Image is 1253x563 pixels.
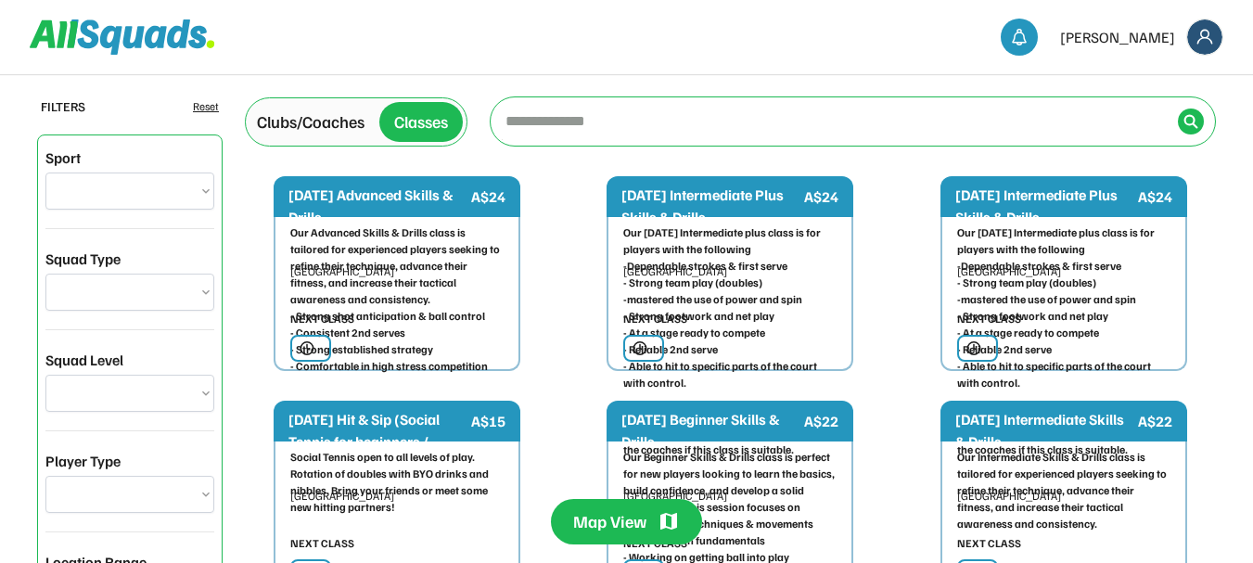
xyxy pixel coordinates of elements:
div: Social Tennis open to all levels of play. Rotation of doubles with BYO drinks and nibbles. Bring ... [290,449,504,516]
img: Icon%20%2838%29.svg [1183,114,1198,129]
div: A$22 [1138,410,1172,432]
img: clock.svg [300,340,314,356]
div: A$24 [804,186,838,208]
img: bell-03%20%281%29.svg [1010,28,1029,46]
div: [DATE] Intermediate Plus Skills & Drills [621,184,800,228]
div: Player Type [45,450,121,472]
div: [GEOGRAPHIC_DATA] [623,488,837,505]
div: NEXT CLASS [623,311,687,327]
div: Our Intermediate Skills & Drills class is tailored for experienced players seeking to refine thei... [957,449,1170,532]
div: Map View [573,510,646,533]
div: [DATE] Hit & Sip (Social Tennis for beginners / Intermediate) [288,408,467,475]
div: [DATE] Advanced Skills & Drills [288,184,467,228]
div: [GEOGRAPHIC_DATA] [623,263,837,280]
div: [DATE] Beginner Skills & Drills [621,408,800,453]
div: NEXT CLASS [957,311,1021,327]
img: clock.svg [633,340,647,356]
div: [DATE] Intermediate Skills & Drills [955,408,1134,453]
div: [DATE] Intermediate Plus Skills & Drills [955,184,1134,228]
img: clock.svg [966,340,981,356]
div: [PERSON_NAME] [1060,26,1175,48]
img: Frame%2018.svg [1187,19,1222,55]
div: A$15 [471,410,505,432]
div: NEXT CLASS [290,311,354,327]
div: A$24 [1138,186,1172,208]
div: A$24 [471,186,505,208]
div: Our Advanced Skills & Drills class is tailored for experienced players seeking to refine their te... [290,224,504,375]
div: [GEOGRAPHIC_DATA] [957,488,1170,505]
div: Classes [394,109,448,134]
div: Sport [45,147,81,169]
div: [GEOGRAPHIC_DATA] [290,263,504,280]
div: Squad Level [45,349,123,371]
div: Our [DATE] Intermediate plus class is for players with the following -Dependable strokes & first ... [623,224,837,458]
div: Squad Type [45,248,121,270]
div: [GEOGRAPHIC_DATA] [290,488,504,505]
div: Clubs/Coaches [257,109,364,134]
div: Our [DATE] Intermediate plus class is for players with the following -Dependable strokes & first ... [957,224,1170,458]
div: [GEOGRAPHIC_DATA] [957,263,1170,280]
div: A$22 [804,410,838,432]
div: FILTERS [41,96,85,116]
div: Reset [193,98,219,115]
